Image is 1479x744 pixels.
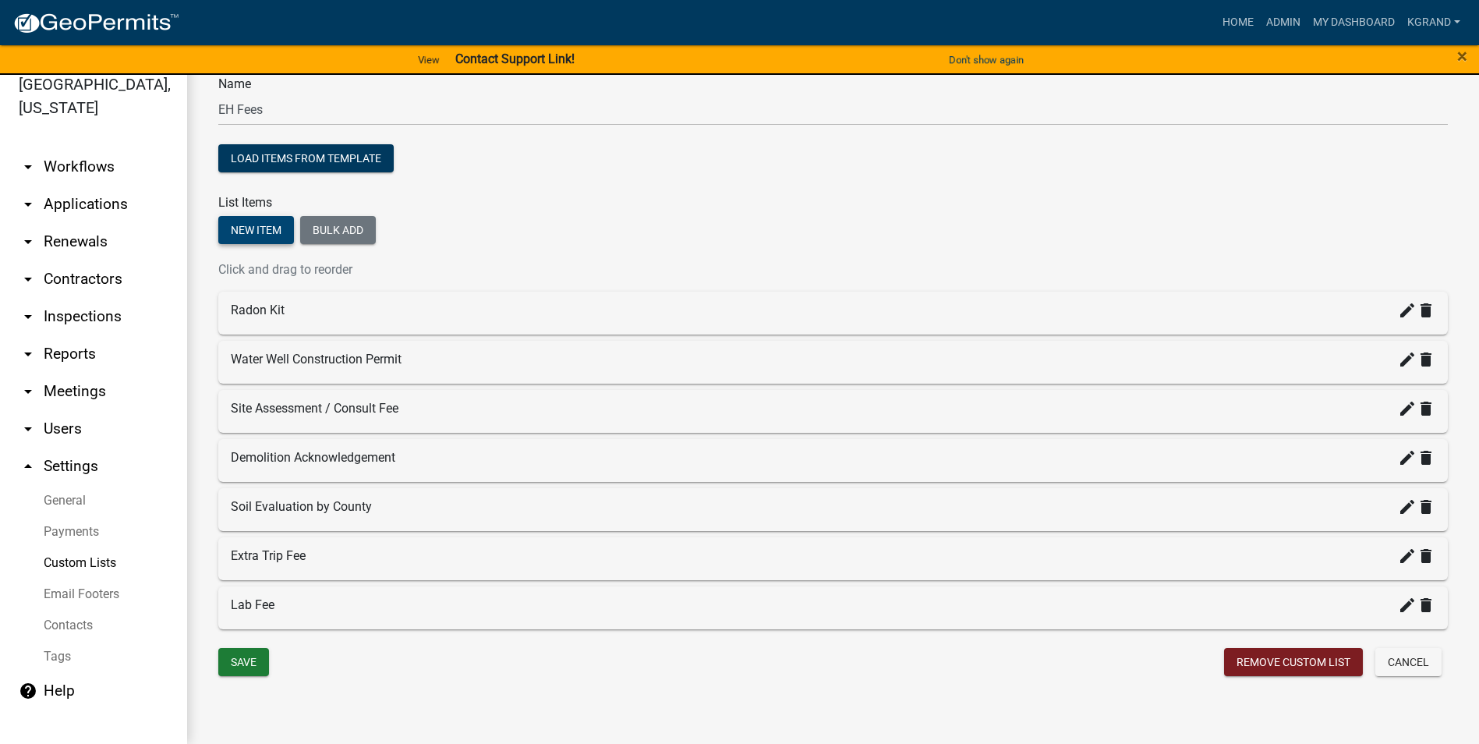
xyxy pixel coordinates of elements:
[218,648,269,676] button: Save
[1417,350,1435,369] i: delete
[1398,350,1417,369] i: create
[1457,47,1467,66] button: Close
[943,47,1030,73] button: Don't show again
[1401,8,1467,37] a: kgrand
[231,498,1435,516] div: Soil Evaluation by County
[1224,648,1363,676] button: Remove Custom List
[19,232,37,251] i: arrow_drop_down
[231,301,1435,320] div: Radon Kit
[1417,399,1435,418] i: delete
[1375,648,1442,676] button: Cancel
[1417,547,1435,565] i: delete
[19,158,37,176] i: arrow_drop_down
[455,51,575,66] strong: Contact Support Link!
[1417,498,1435,516] i: delete
[1398,498,1417,516] i: create
[1417,448,1435,467] i: delete
[1457,45,1467,67] span: ×
[231,350,1435,369] div: Water Well Construction Permit
[1307,8,1401,37] a: My Dashboard
[19,195,37,214] i: arrow_drop_down
[231,399,1435,418] div: Site Assessment / Consult Fee
[1398,547,1417,565] i: create
[1417,596,1435,615] i: delete
[1398,301,1417,320] i: create
[1216,8,1260,37] a: Home
[19,457,37,476] i: arrow_drop_up
[1398,399,1417,418] i: create
[1398,448,1417,467] i: create
[218,216,294,244] button: New item
[19,382,37,401] i: arrow_drop_down
[218,144,394,172] button: Load items from template
[412,47,446,73] a: View
[1398,596,1417,615] i: create
[218,260,1448,279] p: Click and drag to reorder
[218,195,1448,210] h6: List Items
[19,307,37,326] i: arrow_drop_down
[231,596,1435,615] div: Lab Fee
[1260,8,1307,37] a: Admin
[1417,301,1435,320] i: delete
[19,682,37,700] i: help
[300,216,376,244] button: Bulk add
[231,448,1435,467] div: Demolition Acknowledgement
[19,345,37,363] i: arrow_drop_down
[19,420,37,438] i: arrow_drop_down
[19,270,37,289] i: arrow_drop_down
[231,547,1435,565] div: Extra Trip Fee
